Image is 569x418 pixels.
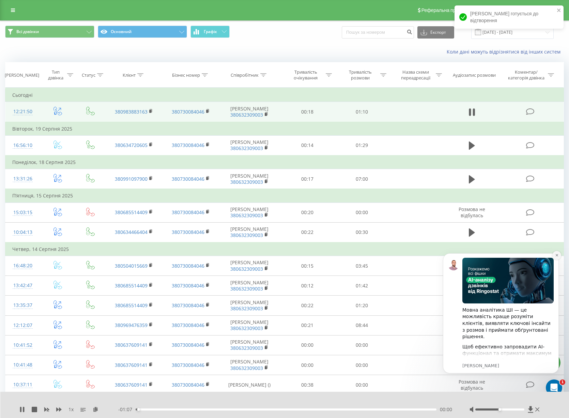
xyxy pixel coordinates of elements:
td: Сьогодні [5,88,564,102]
div: Статус [82,72,95,78]
a: 380637609141 [115,362,148,368]
td: 00:38 [280,375,335,395]
a: 380730084046 [172,176,204,182]
div: Accessibility label [137,408,140,411]
a: 380685514409 [115,209,148,215]
td: 00:18 [280,102,335,122]
td: [PERSON_NAME] [219,102,280,122]
div: Співробітник [231,72,259,78]
td: Вівторок, 19 Серпня 2025 [5,122,564,136]
a: 380632309003 [230,179,263,185]
span: Розмова не відбулась [459,206,485,219]
a: 380730084046 [172,362,204,368]
div: 13:42:47 [12,279,33,292]
td: 00:20 [280,203,335,222]
div: Коментар/категорія дзвінка [506,69,546,81]
td: 00:00 [335,335,389,355]
span: Реферальна програма [421,8,472,13]
span: Графік [204,29,217,34]
td: Понеділок, 18 Серпня 2025 [5,155,564,169]
a: 380730084046 [172,382,204,388]
td: 00:14 [280,135,335,155]
a: 380504015669 [115,263,148,269]
td: [PERSON_NAME] [219,315,280,335]
a: 380983883163 [115,108,148,115]
td: 00:12 [280,276,335,296]
div: Тип дзвінка [46,69,65,81]
a: 380969476359 [115,322,148,328]
td: [PERSON_NAME] [219,335,280,355]
div: 16:56:10 [12,139,33,152]
a: 380730084046 [172,302,204,309]
div: 13:31:26 [12,172,33,185]
div: 12:21:50 [12,105,33,118]
td: 01:42 [335,276,389,296]
div: 13:35:37 [12,299,33,312]
a: 380632309003 [230,111,263,118]
iframe: Intercom notifications повідомлення [433,243,569,400]
a: 380632309003 [230,145,263,151]
div: Бізнес номер [172,72,200,78]
a: 380685514409 [115,302,148,309]
td: [PERSON_NAME] [219,222,280,242]
div: 10:04:13 [12,226,33,239]
a: 380730084046 [172,108,204,115]
iframe: Intercom live chat [546,379,562,396]
td: [PERSON_NAME] [219,169,280,189]
div: 10:41:48 [12,358,33,372]
div: 15:03:15 [12,206,33,219]
a: 380632309003 [230,305,263,312]
span: 1 [560,379,565,385]
a: 380637609141 [115,382,148,388]
td: 00:15 [280,256,335,276]
div: [PERSON_NAME] [5,72,39,78]
td: 00:21 [280,315,335,335]
div: Клієнт [123,72,136,78]
td: 03:45 [335,256,389,276]
a: 380634466404 [115,229,148,235]
span: 00:00 [440,406,452,413]
button: Всі дзвінки [5,26,94,38]
a: 380632309003 [230,285,263,292]
td: [PERSON_NAME] [219,276,280,296]
td: [PERSON_NAME] () [219,375,280,395]
a: 380637609141 [115,342,148,348]
td: [PERSON_NAME] [219,355,280,375]
div: Аудіозапис розмови [453,72,496,78]
input: Пошук за номером [342,26,414,39]
a: 380632309003 [230,325,263,331]
a: 380730084046 [172,263,204,269]
td: [PERSON_NAME] [219,135,280,155]
a: 380730084046 [172,342,204,348]
td: 00:30 [335,222,389,242]
div: 10:37:11 [12,378,33,391]
a: 380632309003 [230,212,263,219]
div: 10:41:52 [12,339,33,352]
a: 380730084046 [172,209,204,215]
a: 380730084046 [172,282,204,289]
a: 380632309003 [230,266,263,272]
div: Тривалість розмови [342,69,379,81]
div: 16:48:20 [12,259,33,272]
td: 00:00 [335,203,389,222]
td: 01:10 [335,102,389,122]
a: 380634720605 [115,142,148,148]
a: 380730084046 [172,322,204,328]
button: close [557,8,562,14]
div: Назва схеми переадресації [398,69,434,81]
td: [PERSON_NAME] [219,203,280,222]
div: Accessibility label [498,408,501,411]
div: Тривалість очікування [288,69,324,81]
button: Основний [98,26,187,38]
a: 380632309003 [230,345,263,351]
td: 00:00 [280,355,335,375]
td: 00:00 [280,335,335,355]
